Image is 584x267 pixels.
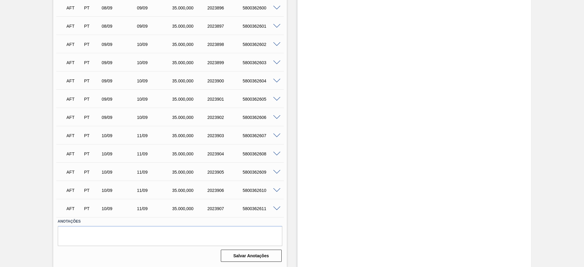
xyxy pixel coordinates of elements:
[171,42,210,47] div: 35.000,000
[135,78,175,83] div: 10/09/2025
[171,115,210,120] div: 35.000,000
[100,170,140,175] div: 10/09/2025
[171,133,210,138] div: 35.000,000
[171,24,210,29] div: 35.000,000
[65,129,83,142] div: Aguardando Fornecimento
[67,151,82,156] p: AFT
[171,5,210,10] div: 35.000,000
[206,151,245,156] div: 2023904
[221,250,282,262] button: Salvar Anotações
[65,1,83,15] div: Aguardando Fornecimento
[171,78,210,83] div: 35.000,000
[206,133,245,138] div: 2023903
[82,170,101,175] div: Pedido de Transferência
[82,133,101,138] div: Pedido de Transferência
[67,60,82,65] p: AFT
[171,151,210,156] div: 35.000,000
[241,60,281,65] div: 5800362603
[135,60,175,65] div: 10/09/2025
[206,188,245,193] div: 2023906
[82,151,101,156] div: Pedido de Transferência
[241,5,281,10] div: 5800362600
[171,97,210,102] div: 35.000,000
[82,97,101,102] div: Pedido de Transferência
[82,60,101,65] div: Pedido de Transferência
[82,78,101,83] div: Pedido de Transferência
[241,188,281,193] div: 5800362610
[135,5,175,10] div: 09/09/2025
[100,5,140,10] div: 08/09/2025
[241,206,281,211] div: 5800362611
[82,115,101,120] div: Pedido de Transferência
[100,151,140,156] div: 10/09/2025
[171,60,210,65] div: 35.000,000
[67,206,82,211] p: AFT
[100,60,140,65] div: 09/09/2025
[206,60,245,65] div: 2023899
[100,78,140,83] div: 09/09/2025
[67,188,82,193] p: AFT
[82,24,101,29] div: Pedido de Transferência
[135,133,175,138] div: 11/09/2025
[67,97,82,102] p: AFT
[100,133,140,138] div: 10/09/2025
[67,24,82,29] p: AFT
[82,206,101,211] div: Pedido de Transferência
[100,42,140,47] div: 09/09/2025
[65,202,83,215] div: Aguardando Fornecimento
[100,115,140,120] div: 09/09/2025
[58,217,282,226] label: Anotações
[241,97,281,102] div: 5800362605
[100,206,140,211] div: 10/09/2025
[67,115,82,120] p: AFT
[241,170,281,175] div: 5800362609
[135,97,175,102] div: 10/09/2025
[67,170,82,175] p: AFT
[65,165,83,179] div: Aguardando Fornecimento
[65,92,83,106] div: Aguardando Fornecimento
[100,188,140,193] div: 10/09/2025
[82,188,101,193] div: Pedido de Transferência
[241,78,281,83] div: 5800362604
[241,115,281,120] div: 5800362606
[65,56,83,69] div: Aguardando Fornecimento
[171,188,210,193] div: 35.000,000
[135,24,175,29] div: 09/09/2025
[206,97,245,102] div: 2023901
[206,42,245,47] div: 2023898
[82,5,101,10] div: Pedido de Transferência
[65,111,83,124] div: Aguardando Fornecimento
[206,24,245,29] div: 2023897
[135,188,175,193] div: 11/09/2025
[135,206,175,211] div: 11/09/2025
[135,42,175,47] div: 10/09/2025
[82,42,101,47] div: Pedido de Transferência
[206,5,245,10] div: 2023896
[65,74,83,88] div: Aguardando Fornecimento
[171,206,210,211] div: 35.000,000
[135,170,175,175] div: 11/09/2025
[171,170,210,175] div: 35.000,000
[135,151,175,156] div: 11/09/2025
[241,133,281,138] div: 5800362607
[65,38,83,51] div: Aguardando Fornecimento
[206,170,245,175] div: 2023905
[206,78,245,83] div: 2023900
[100,24,140,29] div: 08/09/2025
[65,184,83,197] div: Aguardando Fornecimento
[135,115,175,120] div: 10/09/2025
[206,206,245,211] div: 2023907
[206,115,245,120] div: 2023902
[67,133,82,138] p: AFT
[100,97,140,102] div: 09/09/2025
[67,5,82,10] p: AFT
[241,42,281,47] div: 5800362602
[67,42,82,47] p: AFT
[65,147,83,161] div: Aguardando Fornecimento
[67,78,82,83] p: AFT
[241,151,281,156] div: 5800362608
[241,24,281,29] div: 5800362601
[65,19,83,33] div: Aguardando Fornecimento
